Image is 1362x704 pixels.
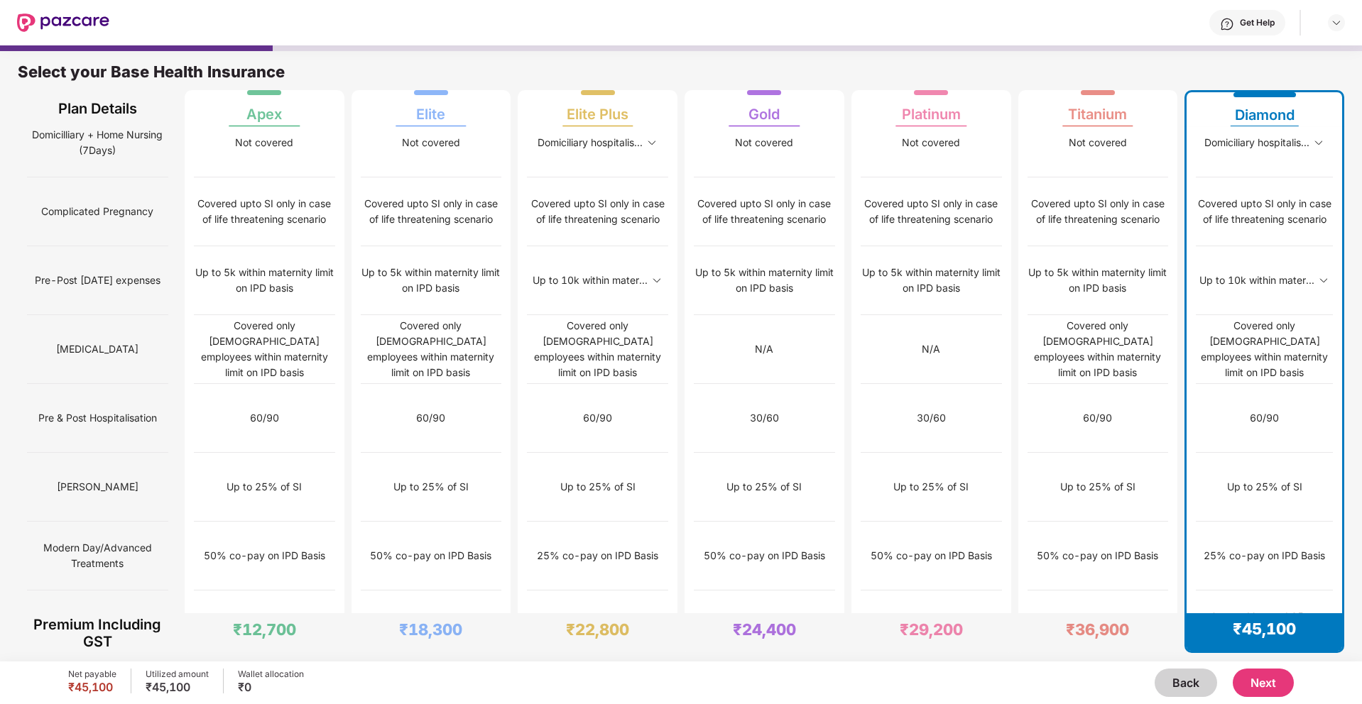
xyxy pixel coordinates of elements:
[1233,619,1296,639] div: ₹45,100
[57,473,138,500] span: [PERSON_NAME]
[233,620,296,639] div: ₹12,700
[68,680,116,694] div: ₹45,100
[399,620,462,639] div: ₹18,300
[922,341,940,357] div: N/A
[361,318,502,380] div: Covered only [DEMOGRAPHIC_DATA] employees within maternity limit on IPD basis
[694,196,835,227] div: Covered upto SI only in case of life threatening scenario
[27,90,168,126] div: Plan Details
[361,265,502,296] div: Up to 5k within maternity limit on IPD basis
[533,273,648,288] div: Up to 10k within mater...
[902,94,961,123] div: Platinum
[41,198,153,225] span: Complicated Pregnancy
[1028,318,1169,380] div: Covered only [DEMOGRAPHIC_DATA] employees within maternity limit on IPD basis
[194,196,335,227] div: Covered upto SI only in case of life threatening scenario
[726,479,802,495] div: Up to 25% of SI
[17,13,109,32] img: New Pazcare Logo
[27,121,168,164] span: Domicilliary + Home Nursing (7Days)
[733,620,796,639] div: ₹24,400
[56,336,138,363] span: [MEDICAL_DATA]
[1155,669,1217,697] button: Back
[748,94,780,123] div: Gold
[527,318,668,380] div: Covered only [DEMOGRAPHIC_DATA] employees within maternity limit on IPD basis
[68,669,116,680] div: Net payable
[1196,318,1333,380] div: Covered only [DEMOGRAPHIC_DATA] employees within maternity limit on IPD basis
[1220,17,1234,31] img: svg+xml;base64,PHN2ZyBpZD0iSGVscC0zMngzMiIgeG1sbnM9Imh0dHA6Ly93d3cudzMub3JnLzIwMDAvc3ZnIiB3aWR0aD...
[1028,265,1169,296] div: Up to 5k within maternity limit on IPD basis
[18,62,1344,90] div: Select your Base Health Insurance
[1233,669,1294,697] button: Next
[1240,17,1275,28] div: Get Help
[900,620,963,639] div: ₹29,200
[146,669,209,680] div: Utilized amount
[537,548,658,563] div: 25% co-pay on IPD Basis
[238,680,304,694] div: ₹0
[1204,135,1309,150] div: Domiciliary hospitalis...
[1037,548,1158,563] div: 50% co-pay on IPD Basis
[861,196,1002,227] div: Covered upto SI only in case of life threatening scenario
[694,265,835,296] div: Up to 5k within maternity limit on IPD basis
[38,611,157,638] span: Differently Abled Children
[393,479,469,495] div: Up to 25% of SI
[204,548,325,563] div: 50% co-pay on IPD Basis
[1204,548,1325,563] div: 25% co-pay on IPD Basis
[246,94,282,123] div: Apex
[146,680,209,694] div: ₹45,100
[416,94,445,123] div: Elite
[566,620,629,639] div: ₹22,800
[250,410,279,426] div: 60/90
[1069,135,1127,150] div: Not covered
[560,479,636,495] div: Up to 25% of SI
[583,410,612,426] div: 60/90
[38,405,157,431] span: Pre & Post Hospitalisation
[370,548,491,563] div: 50% co-pay on IPD Basis
[416,410,445,426] div: 60/90
[27,613,168,653] div: Premium Including GST
[1196,609,1318,640] div: Covered beyond 25 year...
[750,410,779,426] div: 30/60
[1313,137,1324,148] img: svg+xml;base64,PHN2ZyBpZD0iRHJvcGRvd24tMzJ4MzIiIHhtbG5zPSJodHRwOi8vd3d3LnczLm9yZy8yMDAwL3N2ZyIgd2...
[538,135,643,150] div: Domiciliary hospitalis...
[861,265,1002,296] div: Up to 5k within maternity limit on IPD basis
[1318,275,1329,286] img: svg+xml;base64,PHN2ZyBpZD0iRHJvcGRvd24tMzJ4MzIiIHhtbG5zPSJodHRwOi8vd3d3LnczLm9yZy8yMDAwL3N2ZyIgd2...
[567,94,628,123] div: Elite Plus
[755,341,773,357] div: N/A
[227,479,302,495] div: Up to 25% of SI
[1199,273,1314,288] div: Up to 10k within mater...
[1028,196,1169,227] div: Covered upto SI only in case of life threatening scenario
[194,265,335,296] div: Up to 5k within maternity limit on IPD basis
[235,135,293,150] div: Not covered
[1196,196,1333,227] div: Covered upto SI only in case of life threatening scenario
[1227,479,1302,495] div: Up to 25% of SI
[1331,17,1342,28] img: svg+xml;base64,PHN2ZyBpZD0iRHJvcGRvd24tMzJ4MzIiIHhtbG5zPSJodHRwOi8vd3d3LnczLm9yZy8yMDAwL3N2ZyIgd2...
[646,137,658,148] img: svg+xml;base64,PHN2ZyBpZD0iRHJvcGRvd24tMzJ4MzIiIHhtbG5zPSJodHRwOi8vd3d3LnczLm9yZy8yMDAwL3N2ZyIgd2...
[735,135,793,150] div: Not covered
[194,318,335,380] div: Covered only [DEMOGRAPHIC_DATA] employees within maternity limit on IPD basis
[651,275,663,286] img: svg+xml;base64,PHN2ZyBpZD0iRHJvcGRvd24tMzJ4MzIiIHhtbG5zPSJodHRwOi8vd3d3LnczLm9yZy8yMDAwL3N2ZyIgd2...
[871,548,992,563] div: 50% co-pay on IPD Basis
[1083,410,1112,426] div: 60/90
[1066,620,1129,639] div: ₹36,900
[704,548,825,563] div: 50% co-pay on IPD Basis
[1250,410,1279,426] div: 60/90
[527,196,668,227] div: Covered upto SI only in case of life threatening scenario
[893,479,969,495] div: Up to 25% of SI
[361,196,502,227] div: Covered upto SI only in case of life threatening scenario
[1060,479,1135,495] div: Up to 25% of SI
[1068,94,1127,123] div: Titanium
[1235,95,1295,123] div: Diamond
[238,669,304,680] div: Wallet allocation
[402,135,460,150] div: Not covered
[917,410,946,426] div: 30/60
[27,534,168,577] span: Modern Day/Advanced Treatments
[902,135,960,150] div: Not covered
[35,267,160,294] span: Pre-Post [DATE] expenses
